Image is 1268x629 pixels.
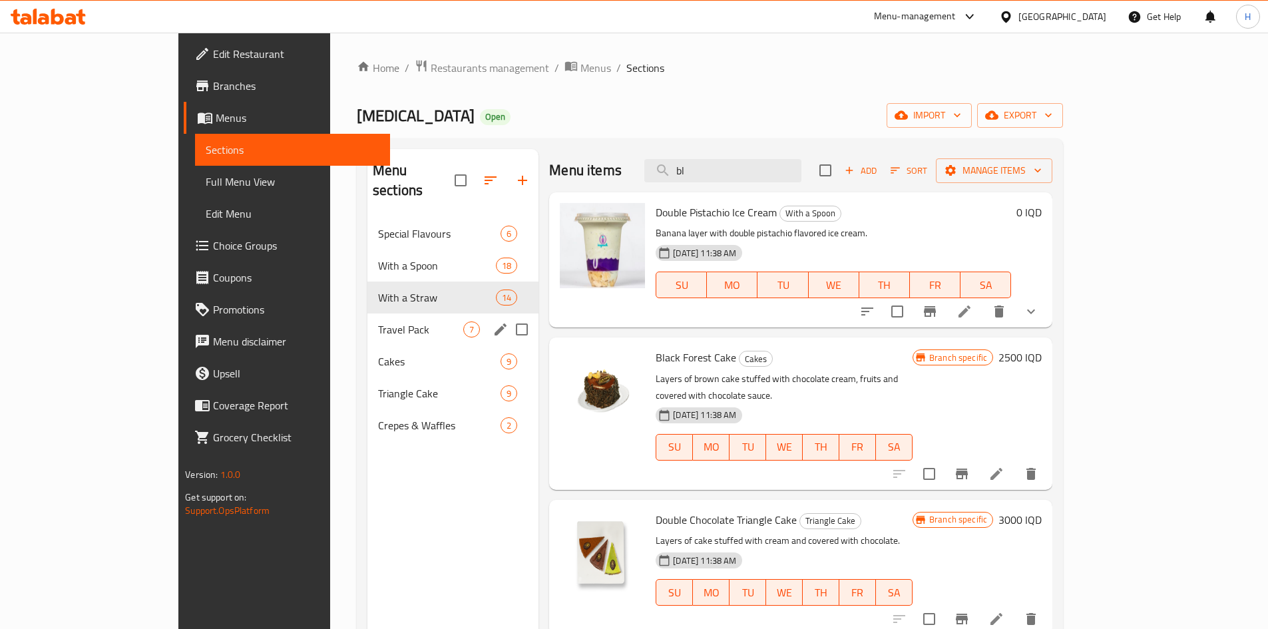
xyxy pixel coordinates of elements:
[897,107,961,124] span: import
[656,579,693,606] button: SU
[184,102,390,134] a: Menus
[876,579,913,606] button: SA
[496,290,517,306] div: items
[988,466,1004,482] a: Edit menu item
[808,437,834,457] span: TH
[626,60,664,76] span: Sections
[213,302,379,317] span: Promotions
[698,437,724,457] span: MO
[184,262,390,294] a: Coupons
[859,272,910,298] button: TH
[357,59,1063,77] nav: breadcrumb
[739,351,773,367] div: Cakes
[914,296,946,327] button: Branch-specific-item
[740,351,772,367] span: Cakes
[707,272,757,298] button: MO
[497,292,517,304] span: 14
[693,434,730,461] button: MO
[480,111,511,122] span: Open
[771,437,797,457] span: WE
[378,258,496,274] span: With a Spoon
[501,353,517,369] div: items
[757,272,808,298] button: TU
[845,583,871,602] span: FR
[803,579,839,606] button: TH
[431,60,549,76] span: Restaurants management
[213,429,379,445] span: Grocery Checklist
[946,458,978,490] button: Branch-specific-item
[1245,9,1251,24] span: H
[1016,203,1042,222] h6: 0 IQD
[881,583,907,602] span: SA
[766,579,803,606] button: WE
[924,513,992,526] span: Branch specific
[656,347,736,367] span: Black Forest Cake
[662,583,688,602] span: SU
[564,59,611,77] a: Menus
[378,353,501,369] span: Cakes
[730,579,766,606] button: TU
[367,212,538,447] nav: Menu sections
[780,206,841,221] span: With a Spoon
[883,298,911,325] span: Select to update
[216,110,379,126] span: Menus
[730,434,766,461] button: TU
[220,466,240,483] span: 1.0.0
[616,60,621,76] li: /
[887,160,931,181] button: Sort
[501,417,517,433] div: items
[378,226,501,242] span: Special Flavours
[378,290,496,306] span: With a Straw
[464,323,479,336] span: 7
[560,348,645,433] img: Black Forest Cake
[206,142,379,158] span: Sections
[839,579,876,606] button: FR
[549,160,622,180] h2: Menu items
[809,272,859,298] button: WE
[1015,296,1047,327] button: show more
[988,611,1004,627] a: Edit menu item
[811,156,839,184] span: Select section
[656,225,1011,242] p: Banana layer with double pistachio flavored ice cream.
[668,554,741,567] span: [DATE] 11:38 AM
[1018,9,1106,24] div: [GEOGRAPHIC_DATA]
[656,532,913,549] p: Layers of cake stuffed with cream and covered with chocolate.
[956,304,972,319] a: Edit menu item
[656,510,797,530] span: Double Chocolate Triangle Cake
[184,70,390,102] a: Branches
[882,160,936,181] span: Sort items
[668,247,741,260] span: [DATE] 11:38 AM
[501,387,517,400] span: 9
[480,109,511,125] div: Open
[373,160,455,200] h2: Menu sections
[656,434,693,461] button: SU
[213,238,379,254] span: Choice Groups
[501,419,517,432] span: 2
[184,421,390,453] a: Grocery Checklist
[656,371,913,404] p: Layers of brown cake stuffed with chocolate cream, fruits and covered with chocolate sauce.
[887,103,972,128] button: import
[405,60,409,76] li: /
[947,162,1042,179] span: Manage items
[491,319,511,339] button: edit
[213,78,379,94] span: Branches
[910,272,960,298] button: FR
[184,230,390,262] a: Choice Groups
[966,276,1006,295] span: SA
[213,46,379,62] span: Edit Restaurant
[881,437,907,457] span: SA
[497,260,517,272] span: 18
[808,583,834,602] span: TH
[803,434,839,461] button: TH
[960,272,1011,298] button: SA
[843,163,879,178] span: Add
[915,460,943,488] span: Select to update
[735,583,761,602] span: TU
[839,160,882,181] span: Add item
[195,198,390,230] a: Edit Menu
[865,276,905,295] span: TH
[656,202,777,222] span: Double Pistachio Ice Cream
[507,164,538,196] button: Add section
[367,409,538,441] div: Crepes & Waffles2
[378,417,501,433] span: Crepes & Waffles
